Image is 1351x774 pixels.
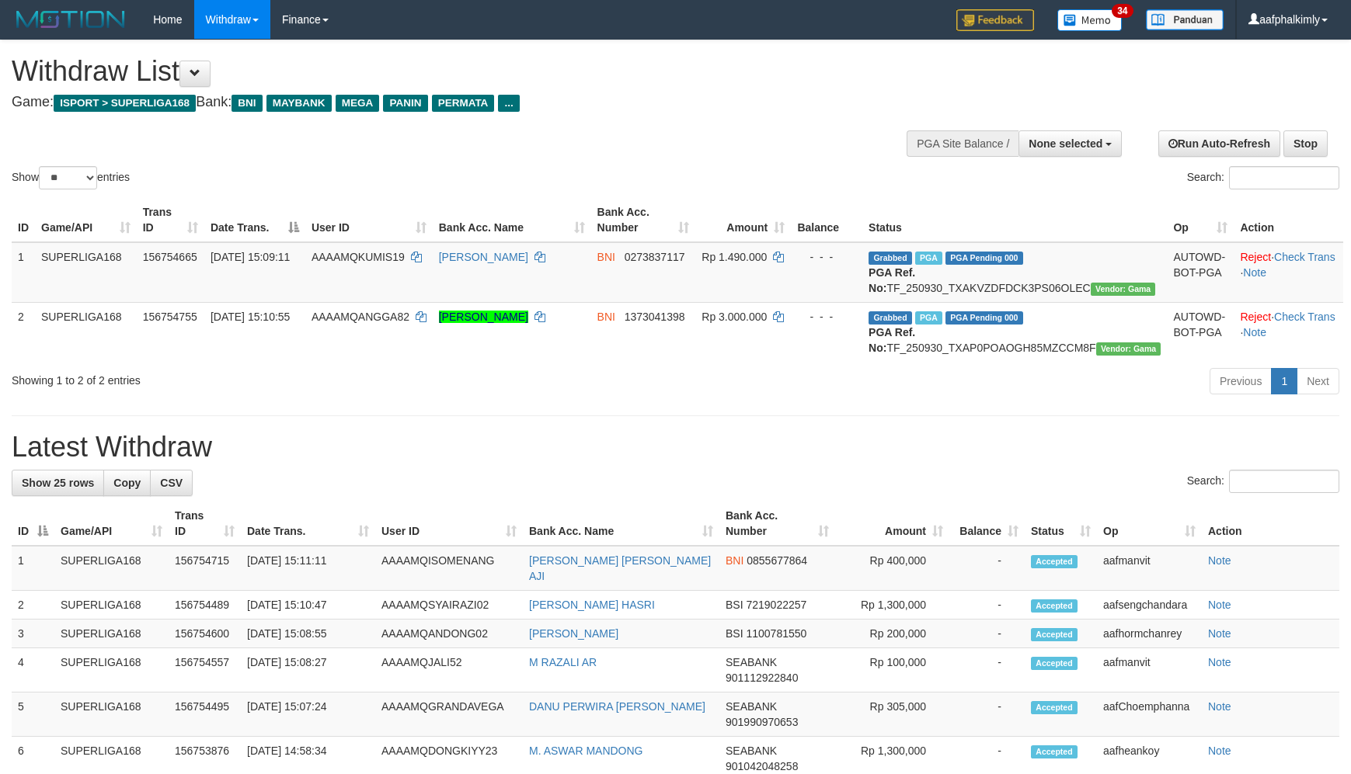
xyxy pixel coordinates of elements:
a: Previous [1210,368,1272,394]
th: Action [1202,502,1339,546]
img: Feedback.jpg [956,9,1034,31]
span: Accepted [1031,599,1078,613]
span: Grabbed [869,311,912,325]
span: Rp 3.000.000 [702,311,767,323]
a: Check Trans [1274,311,1335,323]
a: [PERSON_NAME] [PERSON_NAME] AJI [529,554,711,582]
th: Bank Acc. Name: activate to sort column ascending [433,198,591,242]
th: Bank Acc. Number: activate to sort column ascending [719,502,835,546]
b: PGA Ref. No: [869,326,915,354]
th: Op: activate to sort column ascending [1097,502,1202,546]
td: Rp 200,000 [835,620,949,648]
a: Reject [1240,311,1271,323]
span: Show 25 rows [22,477,94,489]
th: Game/API: activate to sort column ascending [35,198,137,242]
td: 156754600 [169,620,241,648]
span: ISPORT > SUPERLIGA168 [54,95,196,112]
button: None selected [1018,130,1122,157]
td: 1 [12,546,54,591]
img: MOTION_logo.png [12,8,130,31]
input: Search: [1229,470,1339,493]
td: SUPERLIGA168 [54,648,169,692]
a: [PERSON_NAME] [529,627,618,640]
a: CSV [150,470,193,496]
a: M. ASWAR MANDONG [529,744,643,757]
th: Status [862,198,1167,242]
span: Copy [113,477,141,489]
td: [DATE] 15:08:55 [241,620,375,648]
span: Copy 1100781550 to clipboard [746,627,806,640]
span: Vendor URL: https://trx31.1velocity.biz [1091,283,1156,296]
td: SUPERLIGA168 [35,302,137,362]
th: Bank Acc. Name: activate to sort column ascending [523,502,719,546]
td: SUPERLIGA168 [54,591,169,620]
td: 156754715 [169,546,241,591]
td: · · [1234,242,1343,303]
td: [DATE] 15:11:11 [241,546,375,591]
span: PGA Pending [945,252,1023,265]
th: Action [1234,198,1343,242]
a: Note [1243,266,1266,279]
a: Note [1208,554,1231,567]
td: [DATE] 15:07:24 [241,692,375,737]
span: SEABANK [726,700,777,713]
span: SEABANK [726,744,777,757]
span: Copy 901112922840 to clipboard [726,672,798,684]
th: Bank Acc. Number: activate to sort column ascending [591,198,696,242]
a: Copy [103,470,151,496]
td: aafmanvit [1097,546,1202,591]
span: Copy 1373041398 to clipboard [625,311,685,323]
td: AUTOWD-BOT-PGA [1167,242,1234,303]
label: Show entries [12,166,130,189]
span: PGA Pending [945,311,1023,325]
div: - - - [797,309,856,325]
label: Search: [1187,470,1339,493]
td: SUPERLIGA168 [54,546,169,591]
span: PANIN [383,95,427,112]
td: AAAAMQGRANDAVEGA [375,692,523,737]
a: Note [1208,599,1231,611]
a: Note [1208,700,1231,713]
span: Accepted [1031,701,1078,714]
td: 5 [12,692,54,737]
td: 2 [12,591,54,620]
td: 1 [12,242,35,303]
b: PGA Ref. No: [869,266,915,294]
td: TF_250930_TXAP0POAOGH85MZCCM8F [862,302,1167,362]
span: Vendor URL: https://trx31.1velocity.biz [1096,342,1161,356]
td: TF_250930_TXAKVZDFDCK3PS06OLEC [862,242,1167,303]
span: MEGA [336,95,380,112]
span: 156754665 [143,251,197,263]
span: PERMATA [432,95,495,112]
td: AAAAMQISOMENANG [375,546,523,591]
td: AAAAMQJALI52 [375,648,523,692]
a: [PERSON_NAME] [439,251,528,263]
th: Game/API: activate to sort column ascending [54,502,169,546]
a: M RAZALI AR [529,656,597,668]
a: 1 [1271,368,1297,394]
td: 156754557 [169,648,241,692]
span: Copy 901042048258 to clipboard [726,760,798,772]
a: [PERSON_NAME] HASRI [529,599,655,611]
td: [DATE] 15:08:27 [241,648,375,692]
span: BSI [726,599,743,611]
h4: Game: Bank: [12,95,885,110]
td: 156754489 [169,591,241,620]
a: Note [1208,627,1231,640]
span: None selected [1029,137,1102,150]
th: Balance [791,198,862,242]
td: aafhormchanrey [1097,620,1202,648]
span: Grabbed [869,252,912,265]
td: - [949,692,1025,737]
span: BNI [597,311,615,323]
th: Balance: activate to sort column ascending [949,502,1025,546]
a: Reject [1240,251,1271,263]
span: Copy 0273837117 to clipboard [625,251,685,263]
span: AAAAMQKUMIS19 [312,251,405,263]
img: Button%20Memo.svg [1057,9,1123,31]
span: BNI [597,251,615,263]
th: ID [12,198,35,242]
span: Rp 1.490.000 [702,251,767,263]
span: 34 [1112,4,1133,18]
td: 156754495 [169,692,241,737]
